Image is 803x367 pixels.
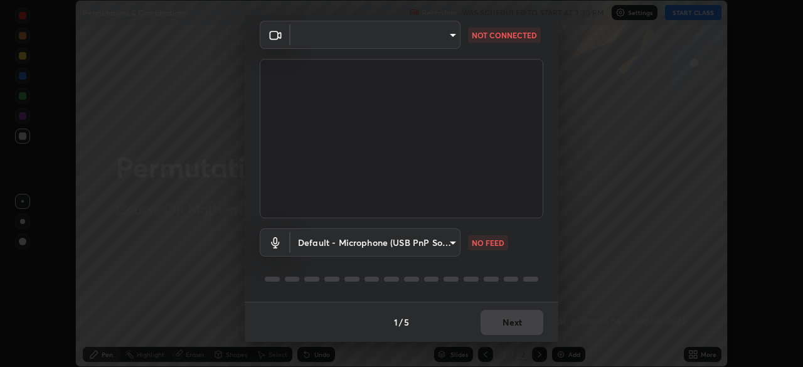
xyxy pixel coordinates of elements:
div: ​ [290,228,460,257]
h4: 1 [394,316,398,329]
p: NOT CONNECTED [472,29,537,41]
h4: 5 [404,316,409,329]
div: ​ [290,21,460,49]
h4: / [399,316,403,329]
p: NO FEED [472,237,504,248]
